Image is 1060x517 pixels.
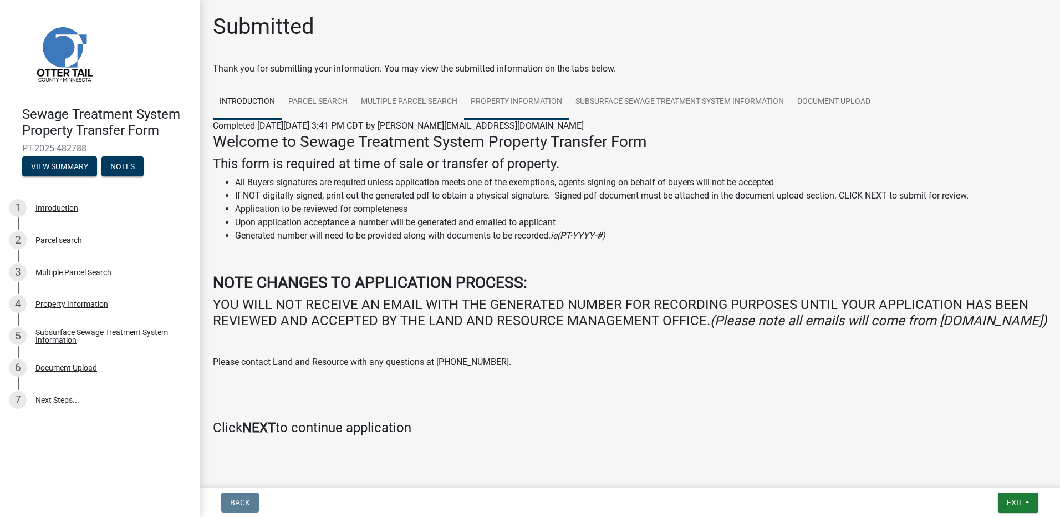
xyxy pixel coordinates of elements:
[1007,498,1023,507] span: Exit
[22,143,177,154] span: PT-2025-482788
[22,163,97,171] wm-modal-confirm: Summary
[35,328,182,344] div: Subsurface Sewage Treatment System Information
[213,297,1047,329] h4: YOU WILL NOT RECEIVE AN EMAIL WITH THE GENERATED NUMBER FOR RECORDING PURPOSES UNTIL YOUR APPLICA...
[551,230,605,241] i: ie(PT-YYYY-#)
[235,216,1047,229] li: Upon application acceptance a number will be generated and emailed to applicant
[213,84,282,120] a: Introduction
[22,156,97,176] button: View Summary
[9,199,27,217] div: 1
[35,364,97,372] div: Document Upload
[230,498,250,507] span: Back
[35,236,82,244] div: Parcel search
[22,107,191,139] h4: Sewage Treatment System Property Transfer Form
[101,156,144,176] button: Notes
[235,202,1047,216] li: Application to be reviewed for completeness
[213,273,527,292] strong: NOTE CHANGES TO APPLICATION PROCESS:
[9,391,27,409] div: 7
[569,84,791,120] a: Subsurface Sewage Treatment System Information
[9,295,27,313] div: 4
[235,229,1047,242] li: Generated number will need to be provided along with documents to be recorded.
[9,231,27,249] div: 2
[242,420,276,435] strong: NEXT
[710,313,1047,328] i: (Please note all emails will come from [DOMAIN_NAME])
[791,84,877,120] a: Document Upload
[235,189,1047,202] li: If NOT digitally signed, print out the generated pdf to obtain a physical signature. Signed pdf d...
[354,84,464,120] a: Multiple Parcel Search
[221,493,259,513] button: Back
[35,204,78,212] div: Introduction
[213,13,314,40] h1: Submitted
[213,133,1047,151] h3: Welcome to Sewage Treatment System Property Transfer Form
[998,493,1038,513] button: Exit
[213,120,584,131] span: Completed [DATE][DATE] 3:41 PM CDT by [PERSON_NAME][EMAIL_ADDRESS][DOMAIN_NAME]
[9,263,27,281] div: 3
[282,84,354,120] a: Parcel search
[101,163,144,171] wm-modal-confirm: Notes
[35,268,111,276] div: Multiple Parcel Search
[235,176,1047,189] li: All Buyers signatures are required unless application meets one of the exemptions, agents signing...
[213,356,1047,369] p: Please contact Land and Resource with any questions at [PHONE_NUMBER].
[35,300,108,308] div: Property Information
[9,327,27,345] div: 5
[22,12,105,95] img: Otter Tail County, Minnesota
[464,84,569,120] a: Property Information
[213,156,1047,172] h4: This form is required at time of sale or transfer of property.
[9,359,27,377] div: 6
[213,420,1047,436] h4: Click to continue application
[213,62,1047,75] div: Thank you for submitting your information. You may view the submitted information on the tabs below.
